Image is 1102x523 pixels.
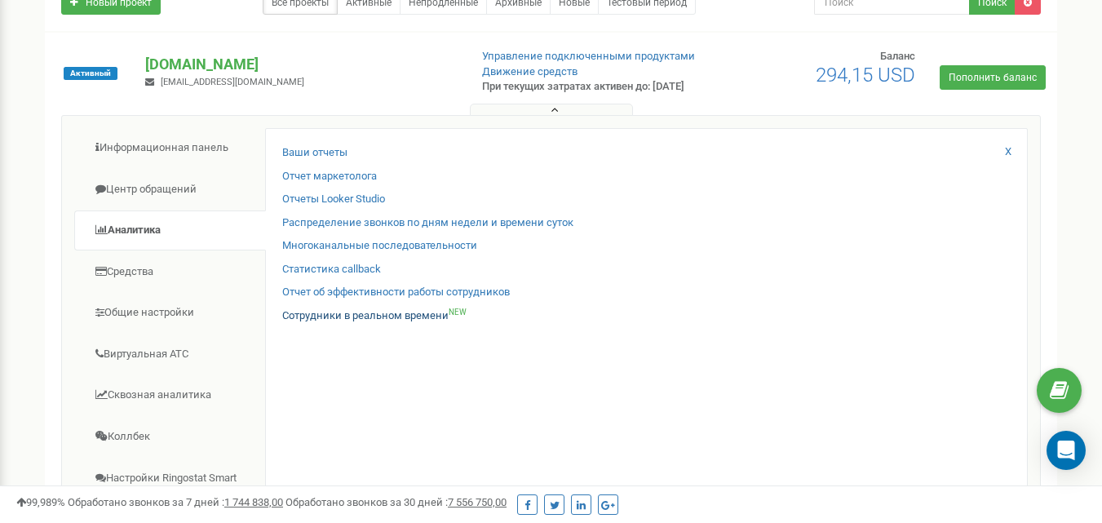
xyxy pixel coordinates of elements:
a: Управление подключенными продуктами [482,50,695,62]
a: Статистика callback [282,262,381,277]
p: [DOMAIN_NAME] [145,54,455,75]
a: Сотрудники в реальном времениNEW [282,308,467,324]
a: X [1005,144,1011,160]
a: Средства [74,252,266,292]
a: Виртуальная АТС [74,335,266,375]
a: Пополнить баланс [940,65,1046,90]
span: Баланс [880,50,915,62]
a: Ваши отчеты [282,145,347,161]
a: Сквозная аналитика [74,375,266,415]
span: 99,989% [16,496,65,508]
a: Настройки Ringostat Smart Phone [74,459,266,513]
a: Многоканальные последовательности [282,238,477,254]
u: 7 556 750,00 [448,496,507,508]
a: Движение средств [482,65,578,78]
a: Отчеты Looker Studio [282,192,385,207]
span: 294,15 USD [816,64,915,86]
span: Обработано звонков за 30 дней : [285,496,507,508]
u: 1 744 838,00 [224,496,283,508]
span: [EMAIL_ADDRESS][DOMAIN_NAME] [161,77,304,87]
a: Отчет об эффективности работы сотрудников [282,285,510,300]
a: Отчет маркетолога [282,169,377,184]
a: Общие настройки [74,293,266,333]
span: Активный [64,67,117,80]
span: Обработано звонков за 7 дней : [68,496,283,508]
a: Центр обращений [74,170,266,210]
sup: NEW [449,308,467,317]
a: Информационная панель [74,128,266,168]
a: Аналитика [74,211,266,250]
div: Open Intercom Messenger [1047,431,1086,470]
a: Распределение звонков по дням недели и времени суток [282,215,573,231]
a: Коллбек [74,417,266,457]
p: При текущих затратах активен до: [DATE] [482,79,709,95]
